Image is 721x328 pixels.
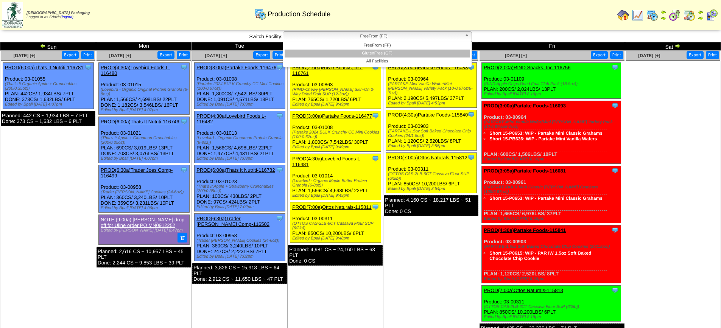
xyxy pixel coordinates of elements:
[484,305,620,309] div: (OTTOS CAS-2LB-6CT Cassava Flour SUP (6/2lb))
[196,113,266,124] a: PROD(4:30a)Lovebird Foods L-116482
[482,166,621,223] div: Product: 03-00961 PLAN: 1,665CS / 6,976LBS / 37PLT
[192,42,288,51] td: Tue
[386,110,477,151] div: Product: 03-00903 PLAN: 1,120CS / 2,520LBS / 8PLT
[706,9,718,21] img: calendarcustomer.gif
[195,214,285,261] div: Product: 03-00958 PLAN: 360CS / 3,240LBS / 10PLT DONE: 247CS / 2,223LBS / 7PLT
[253,51,270,59] button: Export
[81,51,94,59] button: Print
[101,119,179,124] a: PROD(6:00a)Thats It Nutriti-116746
[489,196,603,201] a: Short 15-P0653: WIP - Partake Mini Classic Grahams
[388,101,477,106] div: Edited by Bpali [DATE] 4:53pm
[388,65,468,70] a: PROD(3:00a)Partake Foods-116083
[2,2,23,28] img: zoroco-logo-small.webp
[388,172,477,181] div: (OTTOS CAS-2LB-6CT Cassava Flour SUP (6/2lb))
[632,9,644,21] img: line_graph.gif
[484,227,566,233] a: PROD(4:30a)Partake Foods-115841
[484,82,620,86] div: (RIND Apple Chips Dried Fruit Club Pack (18-9oz))
[276,166,283,174] img: Tooltip
[5,82,93,91] div: (That's It Organic Apple + Crunchables (200/0.35oz))
[610,51,623,59] button: Print
[26,11,90,15] span: [DEMOGRAPHIC_DATA] Packaging
[388,82,477,95] div: (PARTAKE-Mini Vanilla Wafer/Mini [PERSON_NAME] Variety Pack (10-0.67oz/6-7oz))
[372,155,379,162] img: Tooltip
[489,136,597,141] a: Short 15-PB636: WIP - Partake Mini Vanilla Wafers
[482,286,621,322] div: Product: 03-00311 PLAN: 850CS / 10,200LBS / 6PLT
[276,64,283,71] img: Tooltip
[101,136,189,145] div: (That's It Apple + Cinnamon Crunchables (200/0.35oz))
[467,111,475,118] img: Tooltip
[482,101,621,164] div: Product: 03-00964 PLAN: 600CS / 1,506LBS / 10PLT
[467,154,475,161] img: Tooltip
[479,42,625,51] td: Fri
[205,53,227,58] a: [DATE] [+]
[292,102,381,107] div: Edited by Bpali [DATE] 9:49pm
[388,187,477,191] div: Edited by Bpali [DATE] 3:54pm
[505,53,527,58] a: [DATE] [+]
[268,10,330,18] span: Production Schedule
[285,58,470,65] li: All Facilities
[101,87,189,96] div: (Lovebird - Organic Original Protein Granola (6-8oz))
[288,245,383,266] div: Planned: 4,981 CS ~ 24,160 LBS ~ 63 PLT Done: 0 CS
[388,112,468,118] a: PROD(4:30a)Partake Foods-115840
[646,9,658,21] img: calendarprod.gif
[669,9,681,21] img: calendarblend.gif
[292,236,381,241] div: Edited by Bpali [DATE] 9:48pm
[292,156,362,167] a: PROD(4:30a)Lovebird Foods L-116481
[484,103,566,109] a: PROD(3:00a)Partake Foods-116093
[196,136,285,145] div: (Lovebird - Organic Cinnamon Protein Granola (6-8oz))
[482,63,621,99] div: Product: 03-01109 PLAN: 200CS / 2,024LBS / 13PLT
[101,206,189,210] div: Edited by Bpali [DATE] 4:06pm
[178,233,187,243] button: Delete Note
[1,111,95,126] div: Planned: 442 CS ~ 1,934 LBS ~ 7 PLT Done: 373 CS ~ 1,632 LBS ~ 6 PLT
[26,11,90,19] span: Logged in as Sdavis
[683,9,695,21] img: calendarinout.gif
[698,9,704,15] img: arrowleft.gif
[180,166,188,174] img: Tooltip
[196,238,285,243] div: (Trader [PERSON_NAME] Cookies (24-6oz))
[177,51,190,59] button: Print
[292,145,381,149] div: Edited by Bpali [DATE] 9:49pm
[101,228,186,233] div: Edited by [PERSON_NAME] [DATE] 8:47pm
[286,32,462,41] span: FreeFrom (FF)
[611,102,619,109] img: Tooltip
[484,120,620,129] div: (PARTAKE-Mini Vanilla Wafer/Mini [PERSON_NAME] Variety Pack (10-0.67oz/6-7oz))
[13,53,35,58] span: [DATE] [+]
[611,286,619,294] img: Tooltip
[84,64,92,71] img: Tooltip
[101,167,173,179] a: PROD(6:30a)Trader Joes Comp-116499
[157,51,174,59] button: Export
[285,42,470,50] li: FreeFrom (FF)
[180,64,188,71] img: Tooltip
[591,51,608,59] button: Export
[388,129,477,138] div: (PARTAKE-1.5oz Soft Baked Chocolate Chip Cookies (24/1.5oz))
[372,203,379,211] img: Tooltip
[285,50,470,58] li: GlutenFree (GF)
[40,43,46,49] img: arrowleft.gif
[292,193,381,198] div: Edited by Bpali [DATE] 9:49pm
[292,221,381,230] div: (OTTOS CAS-2LB-6CT Cassava Flour SUP (6/2lb))
[196,82,285,91] div: (Partake 2024 BULK Crunchy CC Mini Cookies (100-0.67oz))
[384,195,478,216] div: Planned: 4,160 CS ~ 18,217 LBS ~ 51 PLT Done: 0 CS
[62,51,79,59] button: Export
[101,108,189,112] div: Edited by Bpali [DATE] 4:07pm
[196,167,275,173] a: PROD(6:00a)Thats It Nutriti-116782
[180,118,188,125] img: Tooltip
[484,216,620,221] div: Edited by Bpali [DATE] 8:18pm
[101,156,189,161] div: Edited by Bpali [DATE] 4:07pm
[196,102,285,107] div: Edited by Bpali [DATE] 7:03pm
[489,131,603,136] a: Short 15-P0653: WIP - Partake Mini Classic Grahams
[292,113,372,119] a: PROD(3:00a)Partake Foods-116477
[101,217,184,228] a: NOTE (9:00a) [PERSON_NAME] drop off for Uline order PO MN0912252
[484,288,563,293] a: PROD(7:00a)Ottos Naturals-115813
[698,15,704,21] img: arrowright.gif
[196,254,285,259] div: Edited by Bpali [DATE] 7:02pm
[687,51,704,59] button: Export
[290,202,381,243] div: Product: 03-00311 PLAN: 850CS / 10,200LBS / 6PLT
[5,65,83,70] a: PROD(6:00a)Thats It Nutriti-116781
[196,156,285,161] div: Edited by Bpali [DATE] 7:03pm
[372,112,379,120] img: Tooltip
[660,15,666,21] img: arrowright.gif
[254,8,266,20] img: calendarprod.gif
[386,153,477,193] div: Product: 03-00311 PLAN: 850CS / 10,200LBS / 6PLT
